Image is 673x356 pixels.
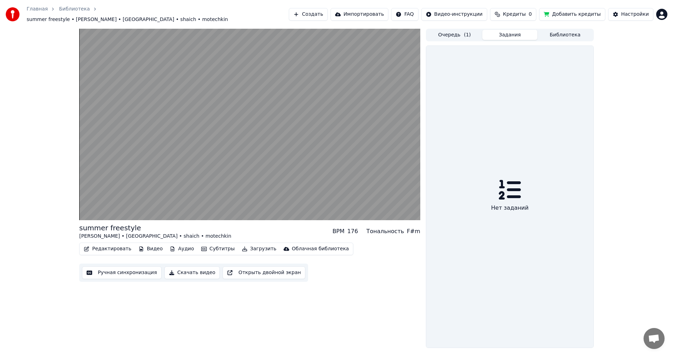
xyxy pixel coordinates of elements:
button: Создать [289,8,327,21]
a: Библиотека [59,6,90,13]
button: Субтитры [198,244,238,254]
a: Главная [27,6,48,13]
span: ( 1 ) [464,32,471,39]
span: summer freestyle • [PERSON_NAME] • [GEOGRAPHIC_DATA] • shaich • motechkin [27,16,228,23]
button: Кредиты0 [490,8,536,21]
div: BPM [332,227,344,236]
button: Ручная синхронизация [82,266,162,279]
button: Добавить кредиты [539,8,605,21]
img: youka [6,7,20,21]
button: Аудио [167,244,197,254]
div: Облачная библиотека [292,245,349,252]
button: Очередь [427,30,482,40]
button: FAQ [391,8,418,21]
button: Библиотека [537,30,593,40]
button: Редактировать [81,244,134,254]
div: Открытый чат [644,328,665,349]
button: Скачать видео [164,266,220,279]
div: summer freestyle [79,223,231,233]
div: Нет заданий [488,201,531,215]
button: Открыть двойной экран [223,266,305,279]
div: [PERSON_NAME] • [GEOGRAPHIC_DATA] • shaich • motechkin [79,233,231,240]
button: Импортировать [331,8,389,21]
button: Видео-инструкции [421,8,487,21]
span: 0 [529,11,532,18]
button: Видео [136,244,166,254]
button: Задания [482,30,538,40]
span: Кредиты [503,11,526,18]
button: Загрузить [239,244,279,254]
div: Настройки [621,11,649,18]
button: Настройки [608,8,653,21]
div: Тональность [366,227,404,236]
div: F#m [407,227,420,236]
nav: breadcrumb [27,6,289,23]
div: 176 [347,227,358,236]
